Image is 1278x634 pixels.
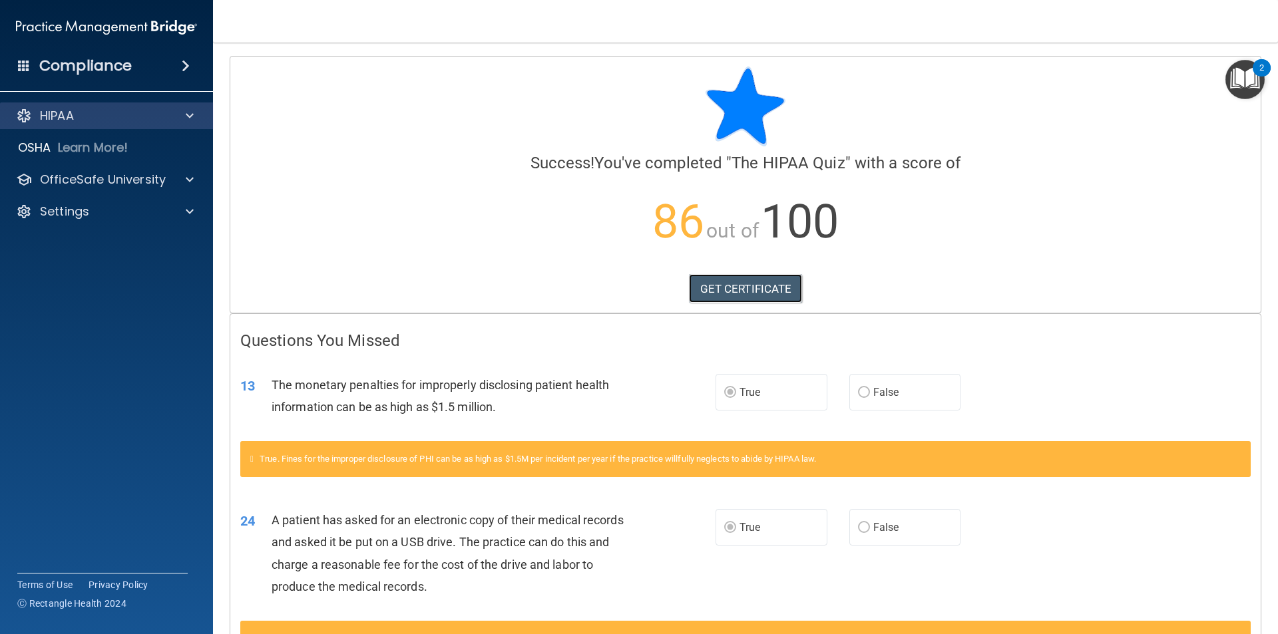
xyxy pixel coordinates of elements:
button: Open Resource Center, 2 new notifications [1225,60,1265,99]
p: Settings [40,204,89,220]
span: False [873,521,899,534]
a: Terms of Use [17,578,73,591]
img: blue-star-rounded.9d042014.png [706,67,785,146]
span: False [873,386,899,398]
img: PMB logo [16,14,197,41]
span: 86 [652,194,704,249]
a: OfficeSafe University [16,172,194,188]
p: OfficeSafe University [40,172,166,188]
a: Privacy Policy [89,578,148,591]
span: True. Fines for the improper disclosure of PHI can be as high as $1.5M per incident per year if t... [260,454,816,464]
span: 24 [240,513,255,529]
span: A patient has asked for an electronic copy of their medical records and asked it be put on a USB ... [272,513,624,593]
h4: Questions You Missed [240,332,1251,349]
span: True [740,521,760,534]
span: Success! [531,154,595,172]
iframe: Drift Widget Chat Controller [1211,542,1262,593]
p: HIPAA [40,108,74,124]
a: GET CERTIFICATE [689,274,803,303]
span: 100 [761,194,839,249]
input: True [724,388,736,398]
a: Settings [16,204,194,220]
input: False [858,388,870,398]
h4: Compliance [39,57,132,75]
p: Learn More! [58,140,128,156]
span: True [740,386,760,398]
h4: You've completed " " with a score of [240,154,1251,172]
span: Ⓒ Rectangle Health 2024 [17,597,126,610]
span: The HIPAA Quiz [732,154,845,172]
input: False [858,523,870,533]
input: True [724,523,736,533]
span: out of [706,219,759,242]
div: 2 [1259,68,1264,85]
span: The monetary penalties for improperly disclosing patient health information can be as high as $1.... [272,378,609,414]
span: 13 [240,378,255,394]
a: HIPAA [16,108,194,124]
p: OSHA [18,140,51,156]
